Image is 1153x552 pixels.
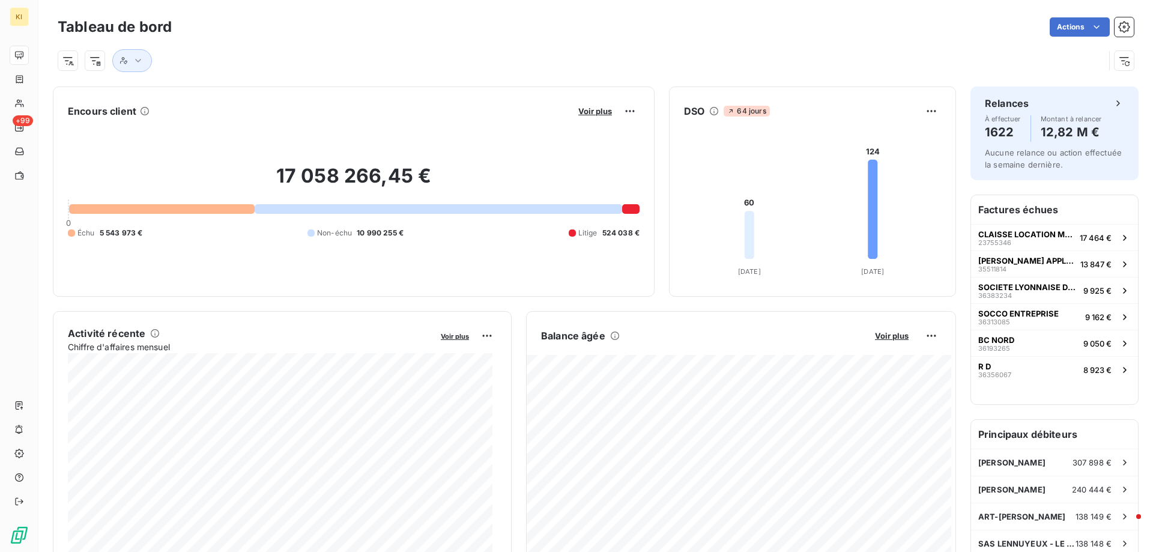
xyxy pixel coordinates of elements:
[985,148,1122,169] span: Aucune relance ou action effectuée la semaine dernière.
[978,345,1010,352] span: 36193265
[978,282,1079,292] span: SOCIETE LYONNAISE DE TRAVAUX PUBLICS
[1076,512,1112,521] span: 138 149 €
[1083,286,1112,296] span: 9 925 €
[10,7,29,26] div: KI
[441,332,469,341] span: Voir plus
[978,318,1010,326] span: 36313085
[971,224,1138,250] button: CLAISSE LOCATION MATERIEL TRAVAUX PUBLICS2375534617 464 €
[68,164,640,200] h2: 17 058 266,45 €
[1085,312,1112,322] span: 9 162 €
[971,330,1138,356] button: BC NORD361932659 050 €
[738,267,761,276] tspan: [DATE]
[68,341,432,353] span: Chiffre d'affaires mensuel
[985,123,1021,142] h4: 1622
[1072,485,1112,494] span: 240 444 €
[1041,115,1102,123] span: Montant à relancer
[971,303,1138,330] button: SOCCO ENTREPRISE363130859 162 €
[357,228,404,238] span: 10 990 255 €
[68,104,136,118] h6: Encours client
[317,228,352,238] span: Non-échu
[77,228,95,238] span: Échu
[978,229,1075,239] span: CLAISSE LOCATION MATERIEL TRAVAUX PUBLICS
[1080,233,1112,243] span: 17 464 €
[1112,511,1141,540] iframe: Intercom live chat
[58,16,172,38] h3: Tableau de bord
[684,104,704,118] h6: DSO
[978,239,1011,246] span: 23755346
[541,329,605,343] h6: Balance âgée
[437,330,473,341] button: Voir plus
[100,228,143,238] span: 5 543 973 €
[1073,458,1112,467] span: 307 898 €
[978,292,1012,299] span: 36383234
[1080,259,1112,269] span: 13 847 €
[66,218,71,228] span: 0
[971,195,1138,224] h6: Factures échues
[978,362,991,371] span: R D
[875,331,909,341] span: Voir plus
[871,330,912,341] button: Voir plus
[971,420,1138,449] h6: Principaux débiteurs
[578,106,612,116] span: Voir plus
[602,228,640,238] span: 524 038 €
[978,335,1014,345] span: BC NORD
[971,356,1138,383] button: R D363560678 923 €
[978,512,1066,521] span: ART-[PERSON_NAME]
[978,309,1059,318] span: SOCCO ENTREPRISE
[978,265,1006,273] span: 35511814
[1083,365,1112,375] span: 8 923 €
[578,228,598,238] span: Litige
[978,256,1076,265] span: [PERSON_NAME] APPLICATION
[861,267,884,276] tspan: [DATE]
[724,106,769,117] span: 64 jours
[971,277,1138,303] button: SOCIETE LYONNAISE DE TRAVAUX PUBLICS363832349 925 €
[978,371,1011,378] span: 36356067
[575,106,616,117] button: Voir plus
[1083,339,1112,348] span: 9 050 €
[971,250,1138,277] button: [PERSON_NAME] APPLICATION3551181413 847 €
[985,96,1029,111] h6: Relances
[10,526,29,545] img: Logo LeanPay
[1050,17,1110,37] button: Actions
[13,115,33,126] span: +99
[1041,123,1102,142] h4: 12,82 M €
[985,115,1021,123] span: À effectuer
[68,326,145,341] h6: Activité récente
[1076,539,1112,548] span: 138 148 €
[978,458,1046,467] span: [PERSON_NAME]
[978,485,1046,494] span: [PERSON_NAME]
[978,539,1076,548] span: SAS LENNUYEUX - LE FOLL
